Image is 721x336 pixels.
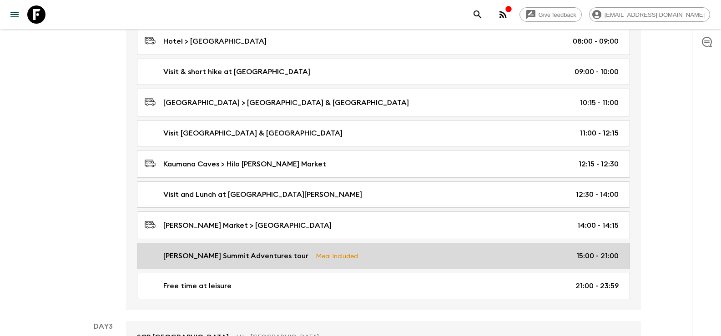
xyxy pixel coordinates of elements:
p: 12:15 - 12:30 [579,159,619,170]
p: 21:00 - 23:59 [575,281,619,291]
p: [PERSON_NAME] Summit Adventures tour [163,251,308,261]
p: Kaumana Caves > Hilo [PERSON_NAME] Market [163,159,326,170]
p: 08:00 - 09:00 [573,36,619,47]
p: 11:00 - 12:15 [580,128,619,139]
p: Hotel > [GEOGRAPHIC_DATA] [163,36,267,47]
a: Visit [GEOGRAPHIC_DATA] & [GEOGRAPHIC_DATA]11:00 - 12:15 [137,120,630,146]
button: menu [5,5,24,24]
a: [PERSON_NAME] Summit Adventures tourMeal Included15:00 - 21:00 [137,243,630,269]
span: Give feedback [534,11,581,18]
p: [PERSON_NAME] Market > [GEOGRAPHIC_DATA] [163,220,332,231]
p: 12:30 - 14:00 [576,189,619,200]
p: 10:15 - 11:00 [580,97,619,108]
a: [PERSON_NAME] Market > [GEOGRAPHIC_DATA]14:00 - 14:15 [137,211,630,239]
a: Visit & short hike at [GEOGRAPHIC_DATA]09:00 - 10:00 [137,59,630,85]
p: Visit & short hike at [GEOGRAPHIC_DATA] [163,66,310,77]
a: [GEOGRAPHIC_DATA] > [GEOGRAPHIC_DATA] & [GEOGRAPHIC_DATA]10:15 - 11:00 [137,89,630,116]
a: Kaumana Caves > Hilo [PERSON_NAME] Market12:15 - 12:30 [137,150,630,178]
p: Visit and Lunch at [GEOGRAPHIC_DATA][PERSON_NAME] [163,189,362,200]
p: [GEOGRAPHIC_DATA] > [GEOGRAPHIC_DATA] & [GEOGRAPHIC_DATA] [163,97,409,108]
p: Day 3 [81,321,126,332]
p: 09:00 - 10:00 [575,66,619,77]
p: Meal Included [316,251,358,261]
p: 15:00 - 21:00 [576,251,619,261]
button: search adventures [469,5,487,24]
p: 14:00 - 14:15 [577,220,619,231]
p: Visit [GEOGRAPHIC_DATA] & [GEOGRAPHIC_DATA] [163,128,343,139]
p: Free time at leisure [163,281,232,291]
a: Free time at leisure21:00 - 23:59 [137,273,630,299]
span: [EMAIL_ADDRESS][DOMAIN_NAME] [600,11,710,18]
a: Visit and Lunch at [GEOGRAPHIC_DATA][PERSON_NAME]12:30 - 14:00 [137,181,630,208]
div: [EMAIL_ADDRESS][DOMAIN_NAME] [589,7,710,22]
a: Give feedback [519,7,582,22]
a: Hotel > [GEOGRAPHIC_DATA]08:00 - 09:00 [137,27,630,55]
